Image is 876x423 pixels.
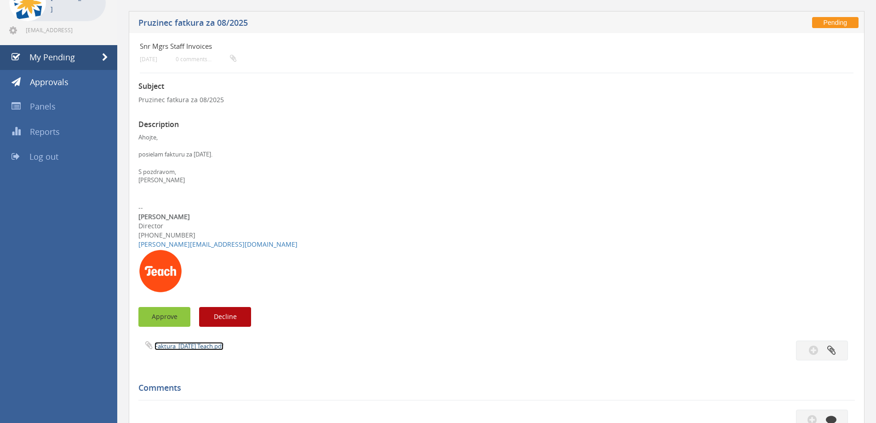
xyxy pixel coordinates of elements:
[138,176,855,185] div: [PERSON_NAME]
[140,42,734,50] h4: Snr Mgrs Staff Invoices
[138,383,848,393] h5: Comments
[138,212,190,221] b: [PERSON_NAME]
[138,133,855,142] div: Ahojte,
[138,150,855,159] div: posielam fakturu za [DATE].
[138,95,855,104] p: Pruzinec fatkura za 08/2025
[199,307,251,327] button: Decline
[138,240,298,249] a: [PERSON_NAME][EMAIL_ADDRESS][DOMAIN_NAME]
[138,221,855,231] div: Director
[176,56,236,63] small: 0 comments...
[138,307,190,327] button: Approve
[29,52,75,63] span: My Pending
[155,342,223,350] a: Faktura_[DATE] Teach.pdf
[140,56,157,63] small: [DATE]
[30,126,60,137] span: Reports
[812,17,859,28] span: Pending
[29,151,58,162] span: Log out
[138,121,855,129] h3: Description
[138,82,855,91] h3: Subject
[30,101,56,112] span: Panels
[138,203,143,212] span: --
[138,249,183,293] img: AIorK4xPSyCSidZbf2oXO0wYCyhkqfC6092kxaMif_pUotQr3vgA3P01QP_MpQvGDQA1_1odJQe9Cz4
[26,26,104,34] span: [EMAIL_ADDRESS][DOMAIN_NAME]
[30,76,69,87] span: Approvals
[138,168,855,176] div: S pozdravom,
[138,231,855,240] div: [PHONE_NUMBER]
[138,18,641,30] h5: Pruzinec fatkura za 08/2025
